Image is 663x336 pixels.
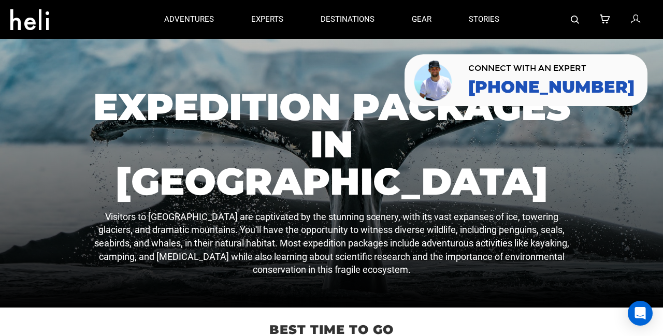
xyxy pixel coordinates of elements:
[164,14,214,25] p: adventures
[91,88,572,200] h1: Expedition Packages in [GEOGRAPHIC_DATA]
[468,78,635,96] a: [PHONE_NUMBER]
[412,59,455,102] img: contact our team
[91,210,572,277] p: Visitors to [GEOGRAPHIC_DATA] are captivated by the stunning scenery, with its vast expanses of i...
[468,64,635,72] span: CONNECT WITH AN EXPERT
[571,16,579,24] img: search-bar-icon.svg
[321,14,374,25] p: destinations
[251,14,283,25] p: experts
[628,301,653,326] div: Open Intercom Messenger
